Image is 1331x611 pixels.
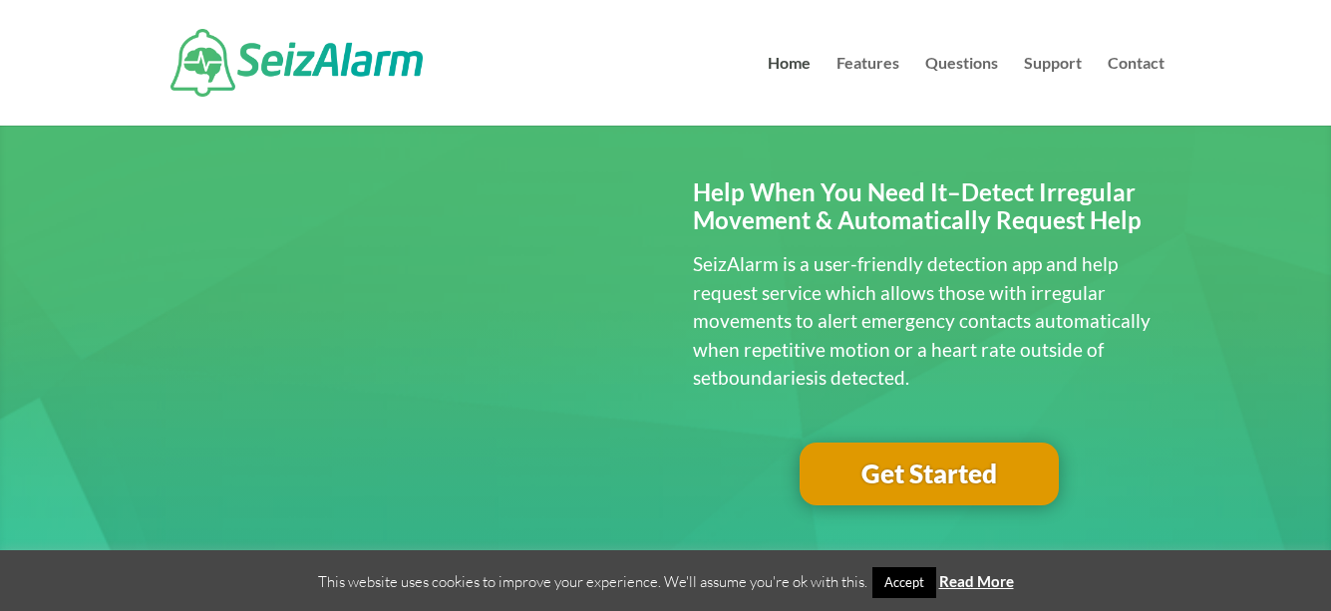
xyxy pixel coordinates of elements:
[318,572,1014,591] span: This website uses cookies to improve your experience. We'll assume you're ok with this.
[768,56,811,126] a: Home
[1154,533,1309,589] iframe: Help widget launcher
[718,366,814,389] span: boundaries
[1108,56,1165,126] a: Contact
[693,178,1165,246] h2: Help When You Need It–Detect Irregular Movement & Automatically Request Help
[800,443,1059,506] a: Get Started
[1024,56,1082,126] a: Support
[836,56,899,126] a: Features
[925,56,998,126] a: Questions
[170,29,423,97] img: SeizAlarm
[872,567,936,598] a: Accept
[939,572,1014,590] a: Read More
[693,250,1165,393] p: SeizAlarm is a user-friendly detection app and help request service which allows those with irreg...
